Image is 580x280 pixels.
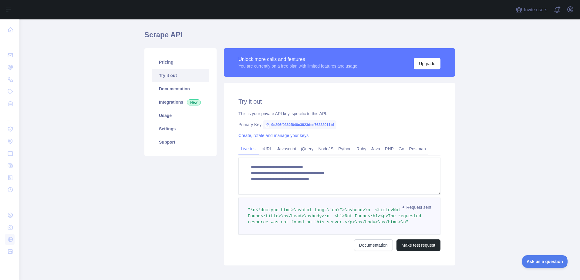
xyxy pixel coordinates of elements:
a: Usage [152,109,209,122]
a: Go [396,144,407,154]
a: Python [336,144,354,154]
a: Java [369,144,383,154]
a: Try it out [152,69,209,82]
a: Ruby [354,144,369,154]
button: Invite users [514,5,548,15]
a: Pricing [152,55,209,69]
h1: Scrape API [144,30,455,45]
a: Support [152,135,209,149]
a: jQuery [298,144,316,154]
span: "\n<!doctype html>\n<html lang=\"en\">\n<head>\n <title>Not Found</title>\n</head>\n<body>\n <h1>... [248,208,424,225]
div: ... [5,196,15,208]
span: 9c296f9362f646c3823dee76233911bf [263,120,336,129]
button: Upgrade [414,58,440,69]
a: cURL [259,144,275,154]
button: Make test request [396,239,440,251]
a: Integrations New [152,95,209,109]
span: Invite users [524,6,547,13]
a: Live test [238,144,259,154]
div: ... [5,36,15,48]
a: Javascript [275,144,298,154]
a: Documentation [354,239,393,251]
a: PHP [383,144,396,154]
a: Create, rotate and manage your keys [238,133,309,138]
div: This is your private API key, specific to this API. [238,111,440,117]
a: Settings [152,122,209,135]
h2: Try it out [238,97,440,106]
div: Primary Key: [238,122,440,128]
iframe: Toggle Customer Support [522,255,568,268]
span: New [187,99,201,105]
div: You are currently on a free plan with limited features and usage [238,63,357,69]
div: ... [5,110,15,122]
div: Unlock more calls and features [238,56,357,63]
a: Postman [407,144,428,154]
span: Request sent [400,204,435,211]
a: Documentation [152,82,209,95]
a: NodeJS [316,144,336,154]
